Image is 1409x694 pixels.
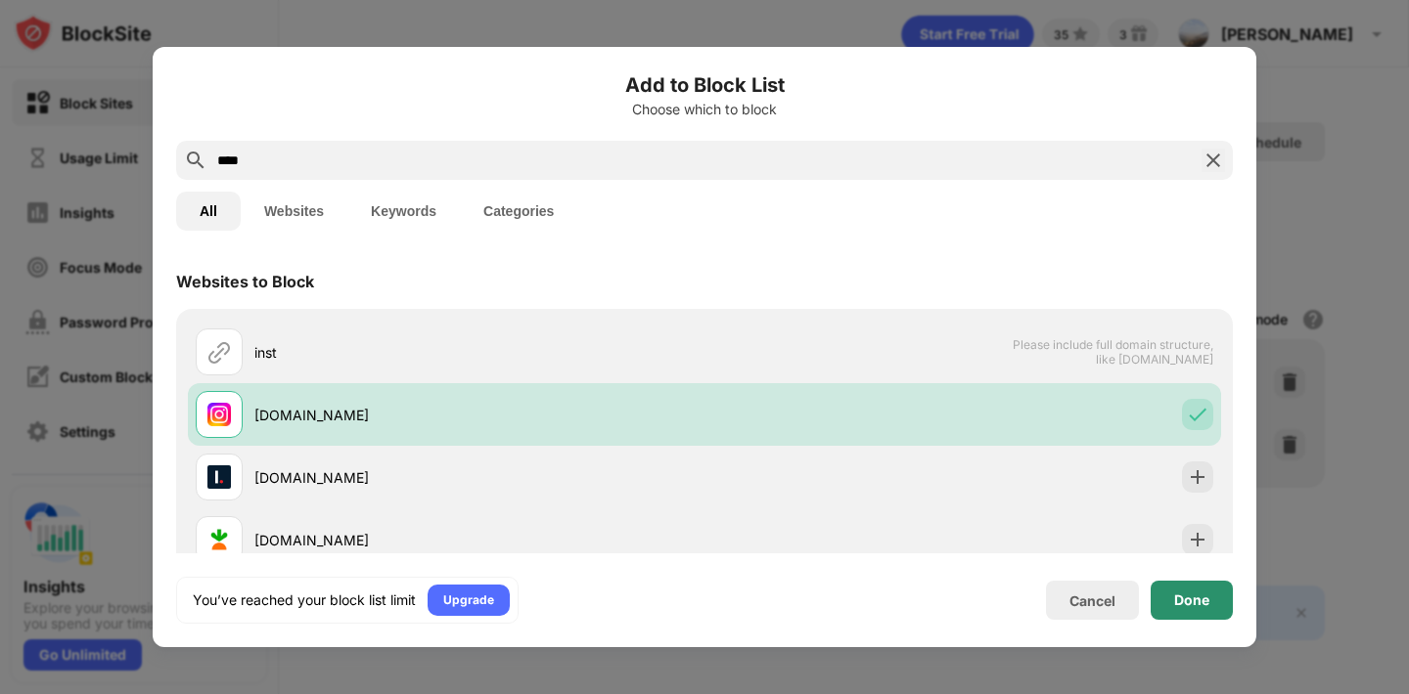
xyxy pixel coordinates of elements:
div: inst [254,342,704,363]
img: favicons [207,403,231,426]
h6: Add to Block List [176,70,1233,100]
div: [DOMAIN_NAME] [254,405,704,425]
div: Choose which to block [176,102,1233,117]
span: Please include full domain structure, like [DOMAIN_NAME] [1012,337,1213,367]
button: Websites [241,192,347,231]
button: Keywords [347,192,460,231]
button: All [176,192,241,231]
div: You’ve reached your block list limit [193,590,416,610]
button: Categories [460,192,577,231]
img: favicons [207,465,231,489]
img: url.svg [207,340,231,364]
img: favicons [207,528,231,551]
div: [DOMAIN_NAME] [254,467,704,488]
div: [DOMAIN_NAME] [254,530,704,550]
div: Cancel [1069,592,1115,609]
div: Done [1174,592,1209,608]
div: Websites to Block [176,272,314,291]
div: Upgrade [443,590,494,610]
img: search.svg [184,149,207,172]
img: search-close [1202,149,1225,172]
